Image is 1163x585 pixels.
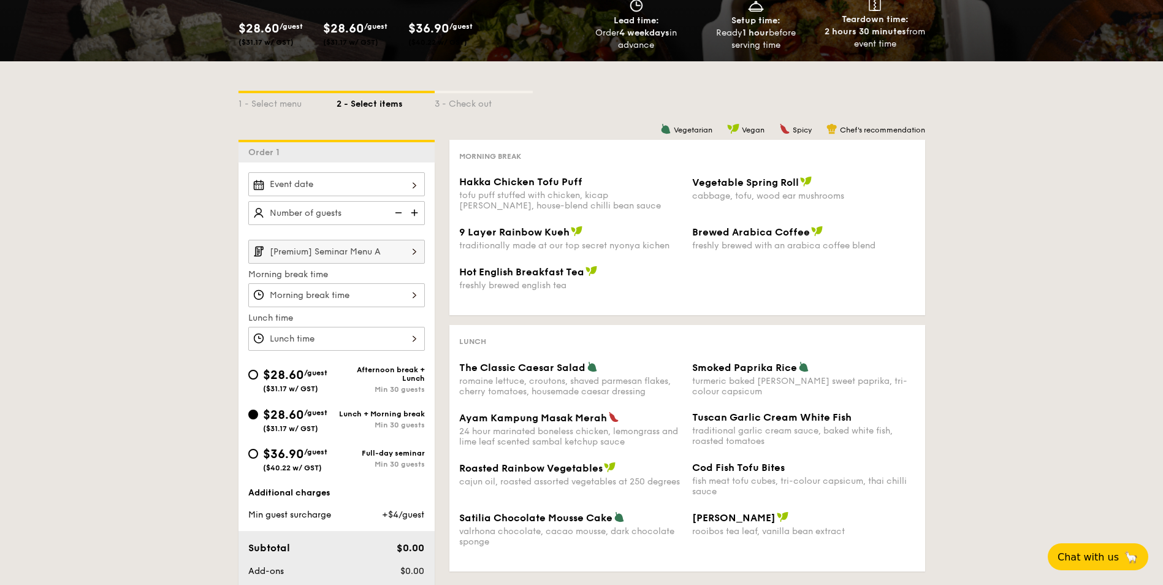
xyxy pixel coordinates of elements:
img: icon-vegan.f8ff3823.svg [571,226,583,237]
span: Roasted Rainbow Vegetables [459,462,603,474]
div: Additional charges [248,487,425,499]
span: 9 Layer Rainbow Kueh [459,226,570,238]
div: Afternoon break + Lunch [337,365,425,383]
span: $28.60 [263,368,304,383]
span: Brewed Arabica Coffee [692,226,810,238]
span: Add-ons [248,566,284,576]
span: Cod Fish Tofu Bites [692,462,785,473]
label: Morning break time [248,269,425,281]
input: Lunch time [248,327,425,351]
span: Lunch [459,337,486,346]
img: icon-vegan.f8ff3823.svg [604,462,616,473]
span: Smoked Paprika Rice [692,362,797,373]
div: 2 - Select items [337,93,435,110]
span: /guest [449,22,473,31]
span: Teardown time: [842,14,909,25]
img: icon-spicy.37a8142b.svg [779,123,790,134]
span: Lead time: [614,15,659,26]
div: freshly brewed with an arabica coffee blend [692,240,915,251]
span: /guest [364,22,387,31]
span: /guest [304,408,327,417]
img: icon-add.58712e84.svg [406,201,425,224]
div: turmeric baked [PERSON_NAME] sweet paprika, tri-colour capsicum [692,376,915,397]
span: Vegan [742,126,765,134]
span: /guest [280,22,303,31]
div: Order in advance [582,27,692,52]
div: valrhona chocolate, cacao mousse, dark chocolate sponge [459,526,682,547]
span: $28.60 [238,21,280,36]
img: icon-reduce.1d2dbef1.svg [388,201,406,224]
strong: 4 weekdays [619,28,669,38]
span: $28.60 [263,408,304,422]
span: Spicy [793,126,812,134]
span: +$4/guest [382,510,424,520]
div: Full-day seminar [337,449,425,457]
div: 24 hour marinated boneless chicken, lemongrass and lime leaf scented sambal ketchup sauce [459,426,682,447]
div: Min 30 guests [337,460,425,468]
span: Vegetable Spring Roll [692,177,799,188]
span: Tuscan Garlic Cream White Fish [692,411,852,423]
span: ($40.22 w/ GST) [408,38,467,47]
span: Ayam Kampung Masak Merah [459,412,607,424]
span: Morning break [459,152,521,161]
span: Hakka Chicken Tofu Puff [459,176,582,188]
span: $0.00 [400,566,424,576]
div: Min 30 guests [337,385,425,394]
div: Min 30 guests [337,421,425,429]
strong: 1 hour [742,28,769,38]
span: /guest [304,448,327,456]
span: Hot English Breakfast Tea [459,266,584,278]
input: $28.60/guest($31.17 w/ GST)Afternoon break + LunchMin 30 guests [248,370,258,380]
span: Vegetarian [674,126,712,134]
input: Number of guests [248,201,425,225]
img: icon-vegan.f8ff3823.svg [811,226,823,237]
img: icon-vegetarian.fe4039eb.svg [660,123,671,134]
img: icon-vegan.f8ff3823.svg [777,511,789,522]
input: $28.60/guest($31.17 w/ GST)Lunch + Morning breakMin 30 guests [248,410,258,419]
img: icon-vegan.f8ff3823.svg [800,176,812,187]
span: $0.00 [397,542,424,554]
div: Lunch + Morning break [337,410,425,418]
div: fish meat tofu cubes, tri-colour capsicum, thai chilli sauce [692,476,915,497]
span: Order 1 [248,147,284,158]
div: cabbage, tofu, wood ear mushrooms [692,191,915,201]
img: icon-vegetarian.fe4039eb.svg [614,511,625,522]
div: rooibos tea leaf, vanilla bean extract [692,526,915,537]
span: Min guest surcharge [248,510,331,520]
span: $36.90 [263,447,304,462]
div: Ready before serving time [701,27,810,52]
input: Morning break time [248,283,425,307]
div: from event time [820,26,930,50]
div: traditionally made at our top secret nyonya kichen [459,240,682,251]
div: cajun oil, roasted assorted vegetables at 250 degrees [459,476,682,487]
input: Event date [248,172,425,196]
span: Subtotal [248,542,290,554]
button: Chat with us🦙 [1048,543,1148,570]
div: 1 - Select menu [238,93,337,110]
span: /guest [304,369,327,377]
span: ($40.22 w/ GST) [263,464,322,472]
div: 3 - Check out [435,93,533,110]
span: Chat with us [1058,551,1119,563]
span: 🦙 [1124,550,1138,564]
span: ($31.17 w/ GST) [263,384,318,393]
span: Satilia Chocolate Mousse Cake [459,512,612,524]
img: icon-spicy.37a8142b.svg [608,411,619,422]
span: Setup time: [731,15,780,26]
div: tofu puff stuffed with chicken, kicap [PERSON_NAME], house-blend chilli bean sauce [459,190,682,211]
img: icon-chef-hat.a58ddaea.svg [826,123,837,134]
span: ($31.17 w/ GST) [238,38,294,47]
img: icon-vegetarian.fe4039eb.svg [798,361,809,372]
span: The Classic Caesar Salad [459,362,585,373]
span: ($31.17 w/ GST) [323,38,378,47]
img: icon-vegan.f8ff3823.svg [585,266,598,277]
label: Lunch time [248,312,425,324]
div: freshly brewed english tea [459,280,682,291]
div: traditional garlic cream sauce, baked white fish, roasted tomatoes [692,426,915,446]
span: [PERSON_NAME] [692,512,776,524]
span: ($31.17 w/ GST) [263,424,318,433]
img: icon-vegan.f8ff3823.svg [727,123,739,134]
img: icon-vegetarian.fe4039eb.svg [587,361,598,372]
div: romaine lettuce, croutons, shaved parmesan flakes, cherry tomatoes, housemade caesar dressing [459,376,682,397]
span: $28.60 [323,21,364,36]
